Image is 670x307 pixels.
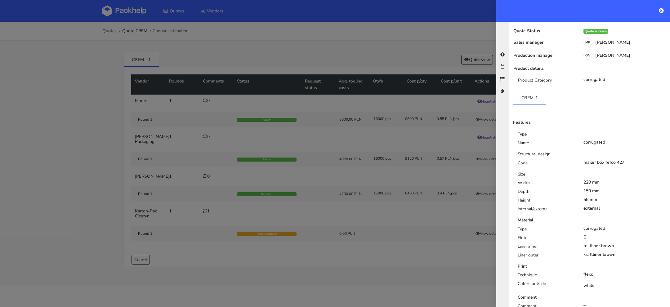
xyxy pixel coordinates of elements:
[518,171,525,177] b: Size
[513,160,579,169] div: Code
[513,140,579,149] div: Name
[513,77,579,86] div: Product Category
[583,283,666,288] div: white
[584,38,592,47] span: MP
[518,217,533,223] b: Material
[513,91,546,105] a: CBEM-1
[583,243,666,248] div: testliner brown
[513,235,579,243] div: Flute
[583,29,608,34] div: Quote is ready
[508,120,576,125] div: Features
[513,272,579,281] div: Technique
[576,53,670,60] div: [PERSON_NAME]
[518,263,527,269] b: Print
[583,180,666,185] div: 220 mm
[513,189,579,197] div: Depth
[518,151,551,157] b: Structural design
[584,51,592,60] span: KW
[513,197,579,206] div: Height
[513,252,579,261] div: Liner outer
[509,66,576,71] div: Product details
[583,226,666,231] div: corrugated
[583,197,666,202] div: 55 mm
[518,294,537,300] b: Comment
[583,272,666,277] div: flexo
[576,40,670,47] div: [PERSON_NAME]
[583,140,666,145] div: corrugated
[583,235,666,240] div: E
[583,252,666,257] div: kraftliner brown
[509,53,576,60] div: Production manager
[509,29,576,34] div: Quote Status
[583,160,666,165] div: mailer box fefco 427
[513,180,579,189] div: Width
[583,189,666,194] div: 150 mm
[513,206,579,215] div: Internal/external
[518,131,527,137] b: Type
[513,243,579,252] div: Liner inner
[509,40,576,47] div: Sales manager
[513,226,579,235] div: Type
[583,206,666,211] div: external
[513,281,579,292] div: Colors outside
